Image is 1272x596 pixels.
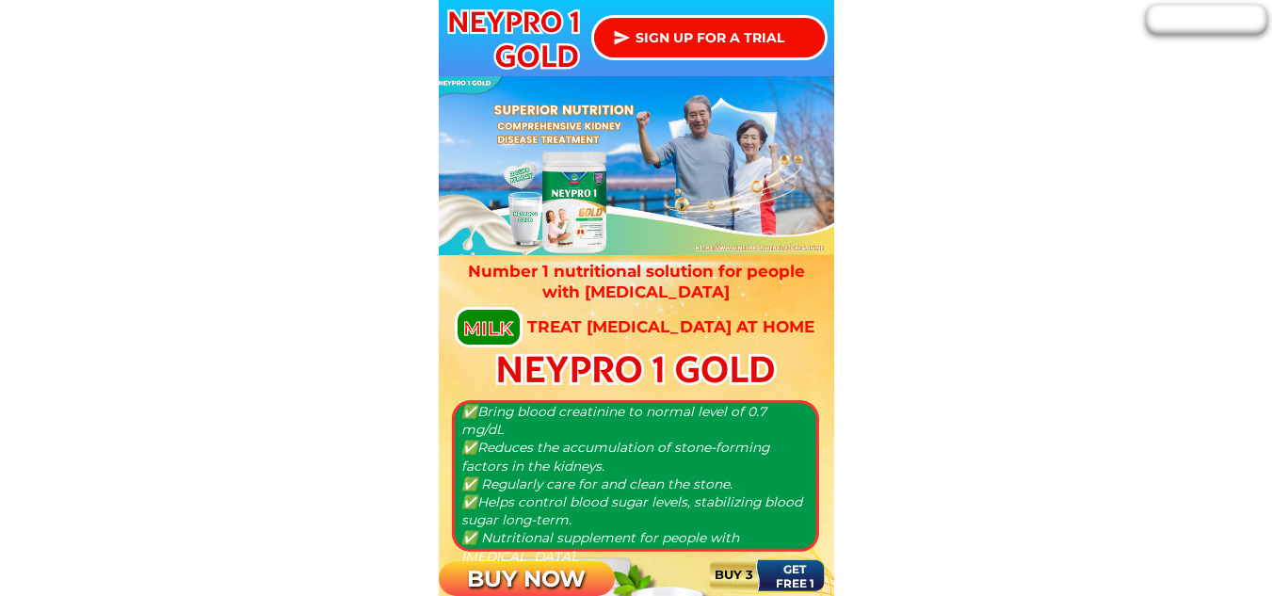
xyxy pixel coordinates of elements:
h3: milk [461,314,516,344]
h3: ✅Bring blood creatinine to normal level of 0.7 mg/dL ✅Reduces the accumulation of stone-forming f... [461,403,808,566]
p: SIGN UP FOR A TRIAL [594,18,825,57]
h3: GET FREE 1 [768,563,822,590]
h3: BUY 3 [703,565,764,585]
h3: Number 1 nutritional solution for people with [MEDICAL_DATA] [464,261,808,302]
h3: Treat [MEDICAL_DATA] at home [516,316,827,337]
